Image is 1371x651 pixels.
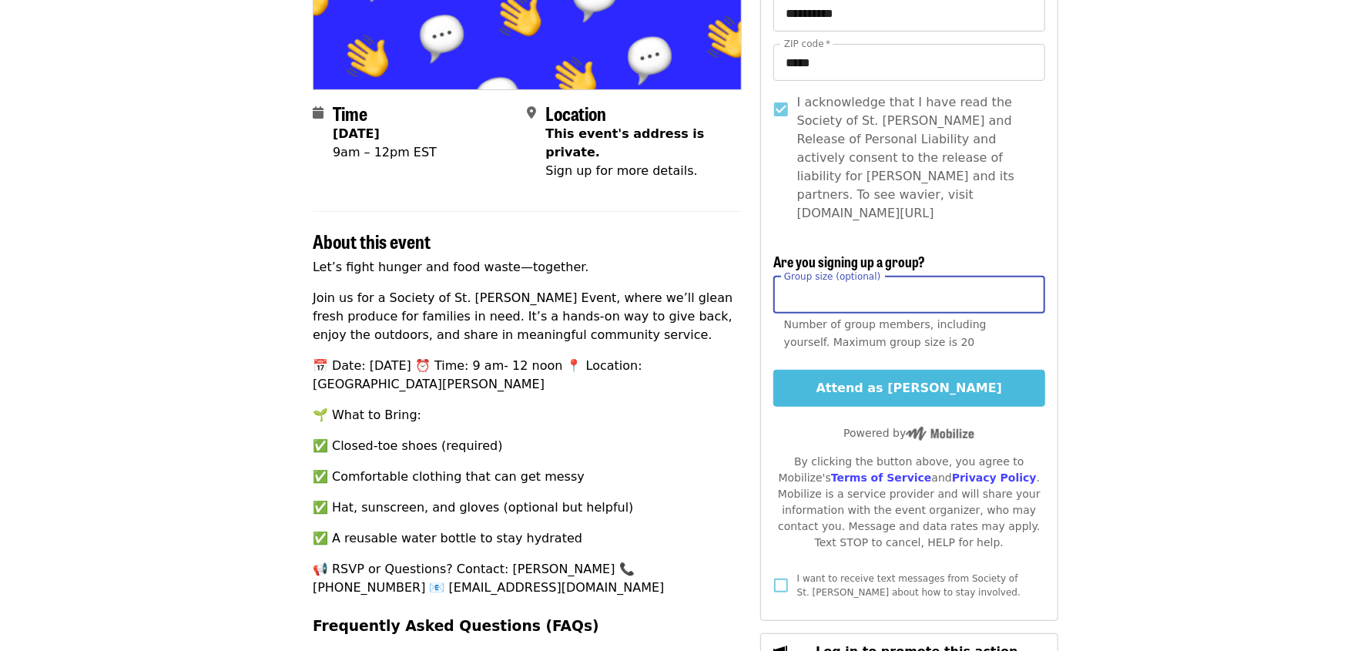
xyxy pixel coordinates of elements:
[313,258,742,277] p: Let’s fight hunger and food waste—together.
[797,93,1033,223] span: I acknowledge that I have read the Society of St. [PERSON_NAME] and Release of Personal Liability...
[784,270,880,281] span: Group size (optional)
[773,370,1045,407] button: Attend as [PERSON_NAME]
[545,126,704,159] span: This event's address is private.
[773,251,925,271] span: Are you signing up a group?
[545,163,697,178] span: Sign up for more details.
[313,289,742,344] p: Join us for a Society of St. [PERSON_NAME] Event, where we’ll glean fresh produce for families in...
[333,143,437,162] div: 9am – 12pm EST
[313,227,431,254] span: About this event
[313,357,742,394] p: 📅 Date: [DATE] ⏰ Time: 9 am- 12 noon 📍 Location: [GEOGRAPHIC_DATA][PERSON_NAME]
[313,529,742,548] p: ✅ A reusable water bottle to stay hydrated
[773,454,1045,551] div: By clicking the button above, you agree to Mobilize's and . Mobilize is a service provider and wi...
[313,468,742,486] p: ✅ Comfortable clothing that can get messy
[797,573,1021,598] span: I want to receive text messages from Society of St. [PERSON_NAME] about how to stay involved.
[843,427,974,439] span: Powered by
[906,427,974,441] img: Powered by Mobilize
[952,471,1037,484] a: Privacy Policy
[313,560,742,597] p: 📢 RSVP or Questions? Contact: [PERSON_NAME] 📞 [PHONE_NUMBER] 📧 [EMAIL_ADDRESS][DOMAIN_NAME]
[313,437,742,455] p: ✅ Closed-toe shoes (required)
[313,498,742,517] p: ✅ Hat, sunscreen, and gloves (optional but helpful)
[527,106,536,120] i: map-marker-alt icon
[313,616,742,637] h3: Frequently Asked Questions (FAQs)
[784,318,987,348] span: Number of group members, including yourself. Maximum group size is 20
[333,99,367,126] span: Time
[831,471,932,484] a: Terms of Service
[773,44,1045,81] input: ZIP code
[773,277,1045,314] input: [object Object]
[313,106,323,120] i: calendar icon
[545,99,606,126] span: Location
[784,39,830,49] label: ZIP code
[333,126,380,141] strong: [DATE]
[313,406,742,424] p: 🌱 What to Bring:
